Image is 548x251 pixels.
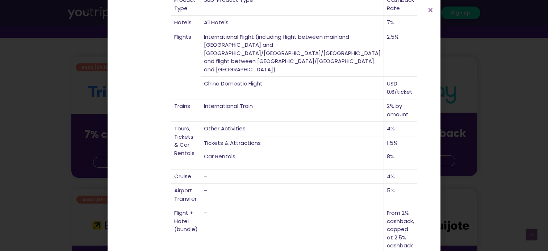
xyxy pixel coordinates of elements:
span: 8% [387,152,394,160]
td: International Flight (including flight between mainland [GEOGRAPHIC_DATA] and [GEOGRAPHIC_DATA]/[... [201,30,384,77]
td: 7% [384,16,417,30]
td: International Train [201,99,384,122]
td: – [201,184,384,206]
td: Tours, Tickets & Car Rentals [171,122,201,170]
a: Close [428,7,433,13]
td: 2.5% [384,30,417,77]
span: Car Rentals [204,152,235,160]
td: Trains [171,99,201,122]
td: 2% by amount [384,99,417,122]
td: Flights [171,30,201,100]
td: China Domestic Flight [201,77,384,99]
td: USD 0.6/ticket [384,77,417,99]
td: 4% [384,170,417,184]
td: Cruise [171,170,201,184]
td: Airport Transfer [171,184,201,206]
td: Hotels [171,16,201,30]
td: All Hotels [201,16,384,30]
p: Tickets & Attractions [204,139,381,147]
p: 1.5% [387,139,414,147]
td: Other Activities [201,122,384,136]
td: 5% [384,184,417,206]
td: – [201,170,384,184]
td: 4% [384,122,417,136]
